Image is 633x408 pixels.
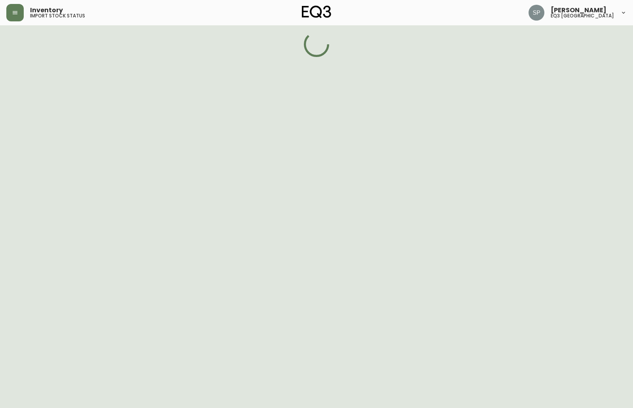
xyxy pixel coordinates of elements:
span: [PERSON_NAME] [551,7,606,13]
h5: import stock status [30,13,85,18]
h5: eq3 [GEOGRAPHIC_DATA] [551,13,614,18]
img: logo [302,6,331,18]
span: Inventory [30,7,63,13]
img: 25c0ecf8c5ed261b7fd55956ee48612f [529,5,544,21]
